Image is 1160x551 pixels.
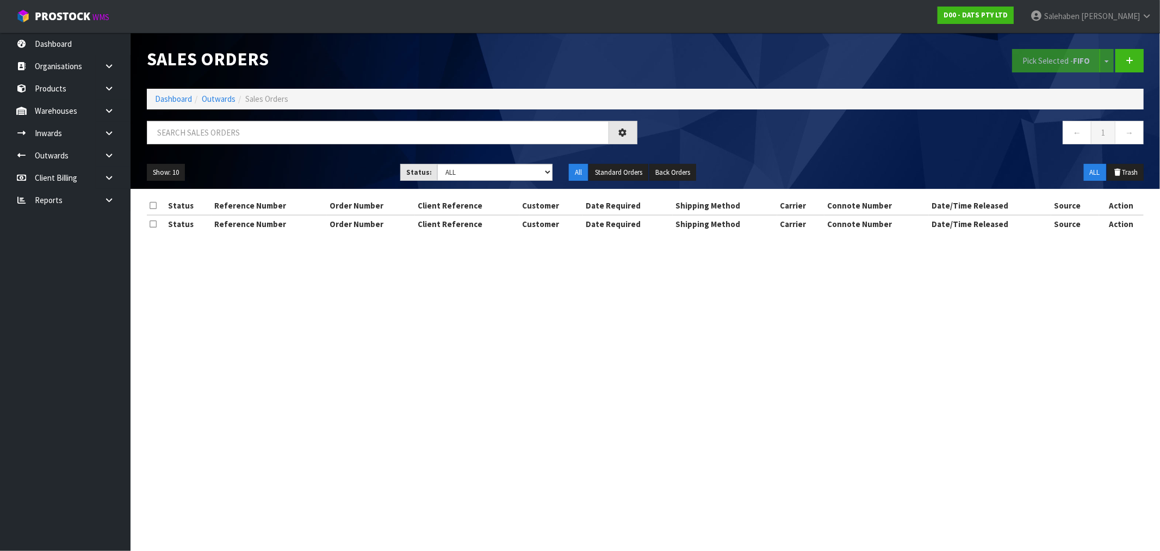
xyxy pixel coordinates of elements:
span: ProStock [35,9,90,23]
th: Source [1051,215,1099,232]
th: Shipping Method [673,197,777,215]
th: Reference Number [212,197,327,215]
button: Back Orders [649,164,696,181]
button: Trash [1107,164,1144,181]
strong: Status: [406,168,432,177]
th: Customer [519,215,582,232]
th: Date/Time Released [929,215,1051,232]
button: Standard Orders [589,164,648,181]
button: All [569,164,588,181]
button: Show: 10 [147,164,185,181]
button: Pick Selected -FIFO [1012,49,1100,72]
span: [PERSON_NAME] [1081,11,1140,21]
th: Connote Number [824,197,929,215]
th: Action [1099,197,1144,215]
th: Shipping Method [673,215,777,232]
a: Dashboard [155,94,192,104]
th: Customer [519,197,582,215]
th: Connote Number [824,215,929,232]
a: 1 [1091,121,1115,144]
th: Status [165,197,212,215]
a: D00 - DATS PTY LTD [938,7,1014,24]
strong: FIFO [1073,56,1090,66]
small: WMS [92,12,109,22]
h1: Sales Orders [147,49,637,69]
span: Salehaben [1044,11,1080,21]
th: Order Number [327,215,415,232]
a: → [1115,121,1144,144]
th: Order Number [327,197,415,215]
span: Sales Orders [245,94,288,104]
a: ← [1063,121,1091,144]
img: cube-alt.png [16,9,30,23]
th: Client Reference [415,197,519,215]
th: Carrier [777,197,824,215]
th: Date Required [583,215,673,232]
th: Action [1099,215,1144,232]
th: Carrier [777,215,824,232]
th: Reference Number [212,215,327,232]
strong: D00 - DATS PTY LTD [944,10,1008,20]
th: Status [165,215,212,232]
a: Outwards [202,94,235,104]
button: ALL [1084,164,1106,181]
th: Client Reference [415,215,519,232]
th: Date/Time Released [929,197,1051,215]
nav: Page navigation [654,121,1144,148]
th: Date Required [583,197,673,215]
th: Source [1051,197,1099,215]
input: Search sales orders [147,121,609,144]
